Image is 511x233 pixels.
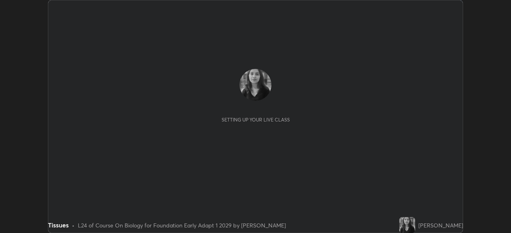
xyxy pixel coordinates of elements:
[48,220,69,230] div: Tissues
[240,69,271,101] img: 2df87db53ac1454a849eb0091befa1e4.jpg
[418,221,463,229] div: [PERSON_NAME]
[222,117,290,123] div: Setting up your live class
[72,221,75,229] div: •
[78,221,286,229] div: L24 of Course On Biology for Foundation Early Adapt 1 2029 by [PERSON_NAME]
[399,217,415,233] img: 2df87db53ac1454a849eb0091befa1e4.jpg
